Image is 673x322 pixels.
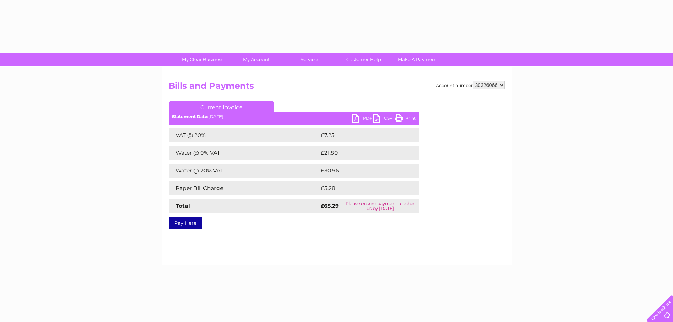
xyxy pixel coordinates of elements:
a: Services [281,53,339,66]
div: [DATE] [169,114,419,119]
td: Paper Bill Charge [169,181,319,195]
td: Water @ 0% VAT [169,146,319,160]
a: PDF [352,114,373,124]
h2: Bills and Payments [169,81,505,94]
td: Water @ 20% VAT [169,164,319,178]
td: VAT @ 20% [169,128,319,142]
a: Current Invoice [169,101,274,112]
strong: Total [176,203,190,209]
a: My Clear Business [173,53,232,66]
a: Pay Here [169,217,202,229]
b: Statement Date: [172,114,208,119]
div: Account number [436,81,505,89]
td: £30.96 [319,164,406,178]
strong: £65.29 [321,203,339,209]
td: £5.28 [319,181,403,195]
a: Print [395,114,416,124]
a: Make A Payment [388,53,447,66]
td: £21.80 [319,146,405,160]
td: Please ensure payment reaches us by [DATE] [342,199,419,213]
a: My Account [227,53,285,66]
a: CSV [373,114,395,124]
a: Customer Help [335,53,393,66]
td: £7.25 [319,128,402,142]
